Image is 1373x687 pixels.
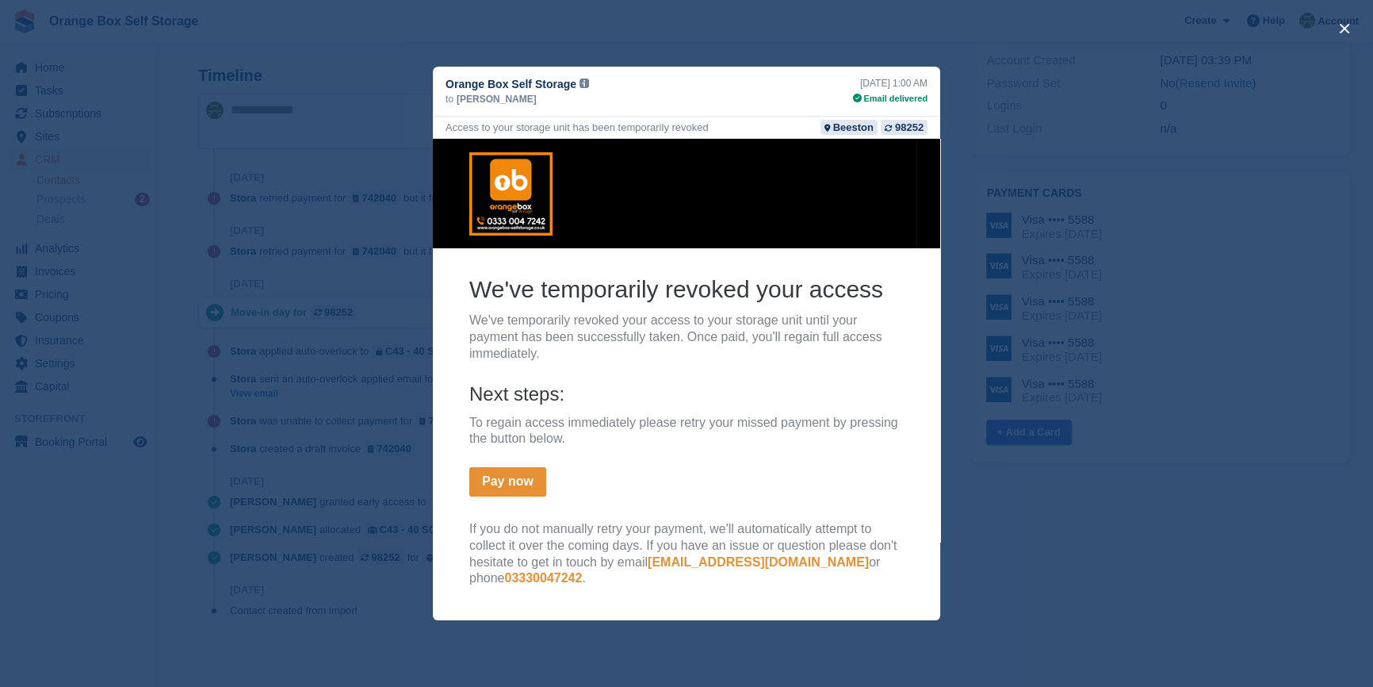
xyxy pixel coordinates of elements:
a: 03330047242 [72,432,150,446]
div: Email delivered [853,92,927,106]
h2: We've temporarily revoked your access [36,135,471,166]
span: Orange Box Self Storage [446,76,576,92]
h4: Next steps: [36,243,471,267]
span: to [446,92,453,106]
a: 98252 [881,120,927,135]
div: Beeston [833,120,874,135]
div: [DATE] 1:00 AM [853,76,927,90]
span: [PERSON_NAME] [457,92,537,106]
p: If you do not manually retry your payment, we'll automatically attempt to collect it over the com... [36,382,471,448]
a: Beeston [820,120,878,135]
a: [EMAIL_ADDRESS][DOMAIN_NAME] [215,416,436,430]
div: Access to your storage unit has been temporarily revoked [446,120,709,135]
img: icon-info-grey-7440780725fd019a000dd9b08b2336e03edf1995a4989e88bcd33f0948082b44.svg [579,79,589,88]
a: Pay now [36,328,113,358]
button: close [1332,16,1357,41]
p: To regain access immediately please retry your missed payment by pressing the button below. [36,276,471,309]
p: We've temporarily revoked your access to your storage unit until your payment has been successful... [36,174,471,223]
div: 98252 [895,120,924,135]
img: Orange Box Self Storage Logo [36,13,120,97]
